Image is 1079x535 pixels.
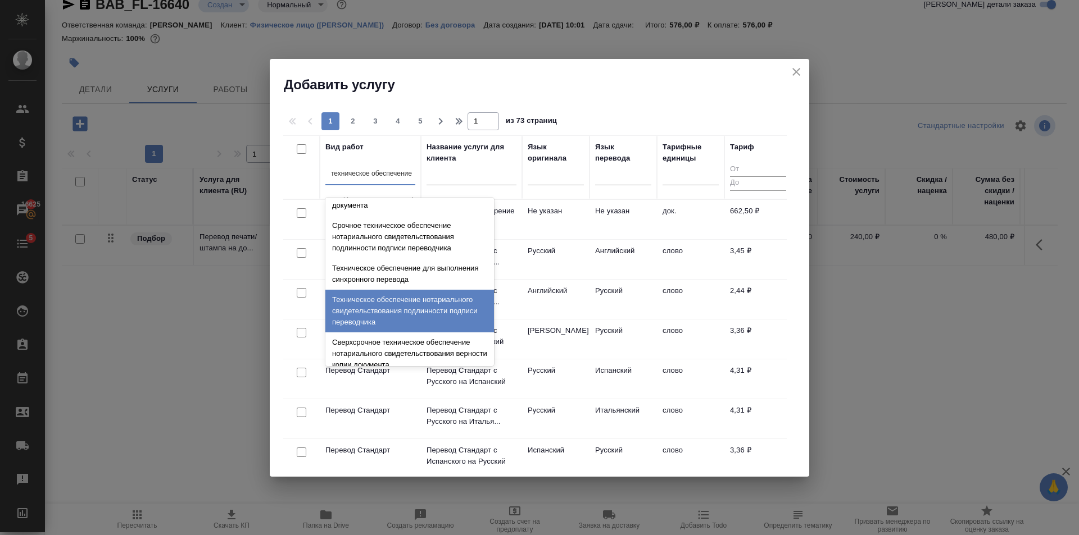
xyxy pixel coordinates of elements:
[411,112,429,130] button: 5
[411,116,429,127] span: 5
[427,445,516,467] p: Перевод Стандарт с Испанского на Русский
[724,439,792,478] td: 3,36 ₽
[724,319,792,359] td: 3,36 ₽
[344,116,362,127] span: 2
[427,365,516,387] p: Перевод Стандарт с Русского на Испанский
[657,240,724,279] td: слово
[325,258,494,290] div: Техническое обеспечение для выполнения синхронного перевода
[325,332,494,375] div: Сверхсрочное техническое обеспечение нотариального свидетельствования верности копии документа
[724,240,792,279] td: 3,45 ₽
[344,112,362,130] button: 2
[389,116,407,127] span: 4
[366,116,384,127] span: 3
[730,141,754,153] div: Тариф
[389,112,407,130] button: 4
[657,359,724,399] td: слово
[724,399,792,438] td: 4,31 ₽
[657,319,724,359] td: слово
[724,200,792,239] td: 662,50 ₽
[590,319,657,359] td: Русский
[427,405,516,427] p: Перевод Стандарт с Русского на Италья...
[325,290,494,332] div: Техническое обеспечение нотариального свидетельствования подлинности подписи переводчика
[788,63,805,80] button: close
[522,240,590,279] td: Русский
[595,141,651,164] div: Язык перевода
[730,163,786,177] input: От
[590,399,657,438] td: Итальянский
[325,405,415,416] p: Перевод Стандарт
[522,399,590,438] td: Русский
[663,141,719,164] div: Тарифные единицы
[528,141,584,164] div: Язык оригинала
[657,280,724,319] td: слово
[724,280,792,319] td: 2,44 ₽
[724,359,792,399] td: 4,31 ₽
[522,200,590,239] td: Не указан
[590,280,657,319] td: Русский
[657,399,724,438] td: слово
[522,319,590,359] td: [PERSON_NAME]
[590,200,657,239] td: Не указан
[657,439,724,478] td: слово
[657,200,724,239] td: док.
[366,112,384,130] button: 3
[325,141,364,153] div: Вид работ
[325,216,494,258] div: Срочное техническое обеспечение нотариального свидетельствования подлинности подписи переводчика
[522,280,590,319] td: Английский
[522,359,590,399] td: Русский
[325,365,415,376] p: Перевод Стандарт
[590,439,657,478] td: Русский
[427,141,516,164] div: Название услуги для клиента
[325,445,415,456] p: Перевод Стандарт
[590,240,657,279] td: Английский
[730,176,786,190] input: До
[506,114,557,130] span: из 73 страниц
[590,359,657,399] td: Испанский
[522,439,590,478] td: Испанский
[284,76,809,94] h2: Добавить услугу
